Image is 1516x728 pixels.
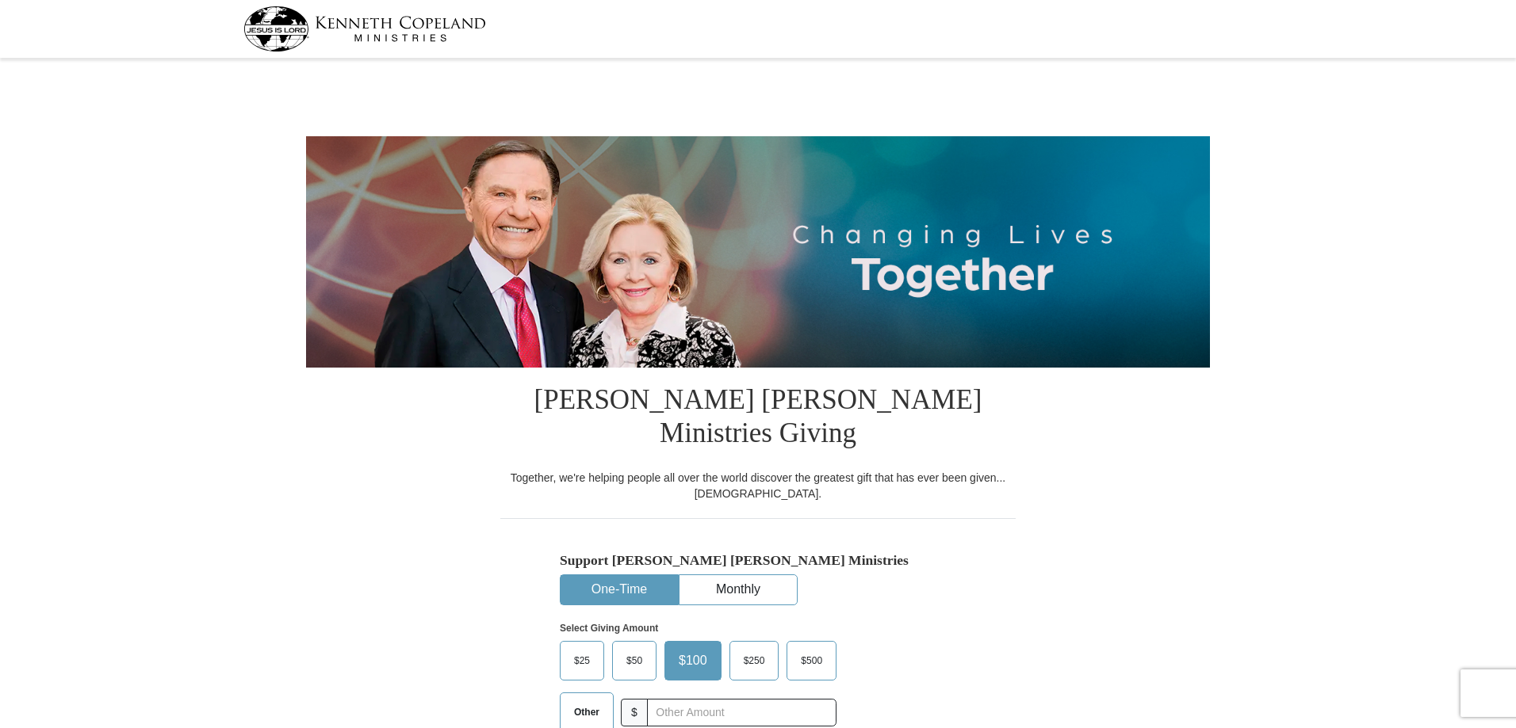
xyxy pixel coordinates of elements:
span: $25 [566,649,598,673]
img: kcm-header-logo.svg [243,6,486,51]
span: $100 [671,649,715,673]
span: $ [621,699,648,726]
button: Monthly [680,575,797,604]
span: $50 [618,649,650,673]
button: One-Time [561,575,678,604]
span: $500 [793,649,830,673]
strong: Select Giving Amount [560,623,658,634]
span: $250 [736,649,773,673]
h1: [PERSON_NAME] [PERSON_NAME] Ministries Giving [500,368,1016,470]
input: Other Amount [647,699,836,726]
div: Together, we're helping people all over the world discover the greatest gift that has ever been g... [500,470,1016,501]
h5: Support [PERSON_NAME] [PERSON_NAME] Ministries [560,552,956,569]
span: Other [566,700,607,724]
